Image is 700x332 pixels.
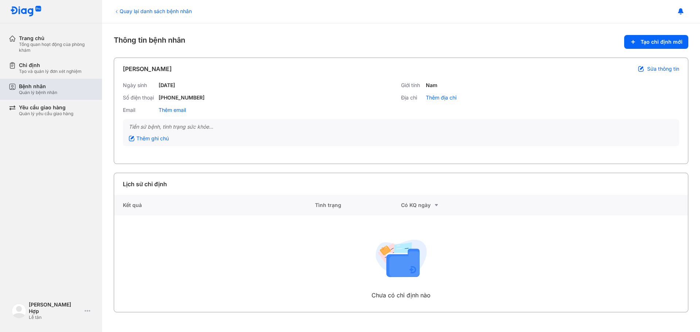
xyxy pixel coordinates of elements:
[426,94,456,101] div: Thêm địa chỉ
[159,107,186,113] div: Thêm email
[19,90,57,95] div: Quản lý bệnh nhân
[401,201,487,210] div: Có KQ ngày
[159,94,205,101] div: [PHONE_NUMBER]
[641,39,682,45] span: Tạo chỉ định mới
[19,111,73,117] div: Quản lý yêu cầu giao hàng
[315,195,401,215] div: Tình trạng
[129,135,169,142] div: Thêm ghi chú
[12,304,26,318] img: logo
[19,69,82,74] div: Tạo và quản lý đơn xét nghiệm
[19,62,82,69] div: Chỉ định
[426,82,437,89] div: Nam
[19,83,57,90] div: Bệnh nhân
[114,35,688,49] div: Thông tin bệnh nhân
[114,195,315,215] div: Kết quả
[401,82,423,89] div: Giới tính
[123,94,156,101] div: Số điện thoại
[123,65,172,73] div: [PERSON_NAME]
[19,104,73,111] div: Yêu cầu giao hàng
[29,301,82,315] div: [PERSON_NAME] Hợp
[129,124,673,130] div: Tiền sử bệnh, tình trạng sức khỏe...
[29,315,82,320] div: Lễ tân
[123,180,167,188] div: Lịch sử chỉ định
[123,82,156,89] div: Ngày sinh
[114,7,192,15] div: Quay lại danh sách bệnh nhân
[19,42,93,53] div: Tổng quan hoạt động của phòng khám
[401,94,423,101] div: Địa chỉ
[647,66,679,72] span: Sửa thông tin
[624,35,688,49] button: Tạo chỉ định mới
[123,107,156,113] div: Email
[10,6,42,17] img: logo
[159,82,175,89] div: [DATE]
[19,35,93,42] div: Trang chủ
[372,291,431,300] div: Chưa có chỉ định nào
